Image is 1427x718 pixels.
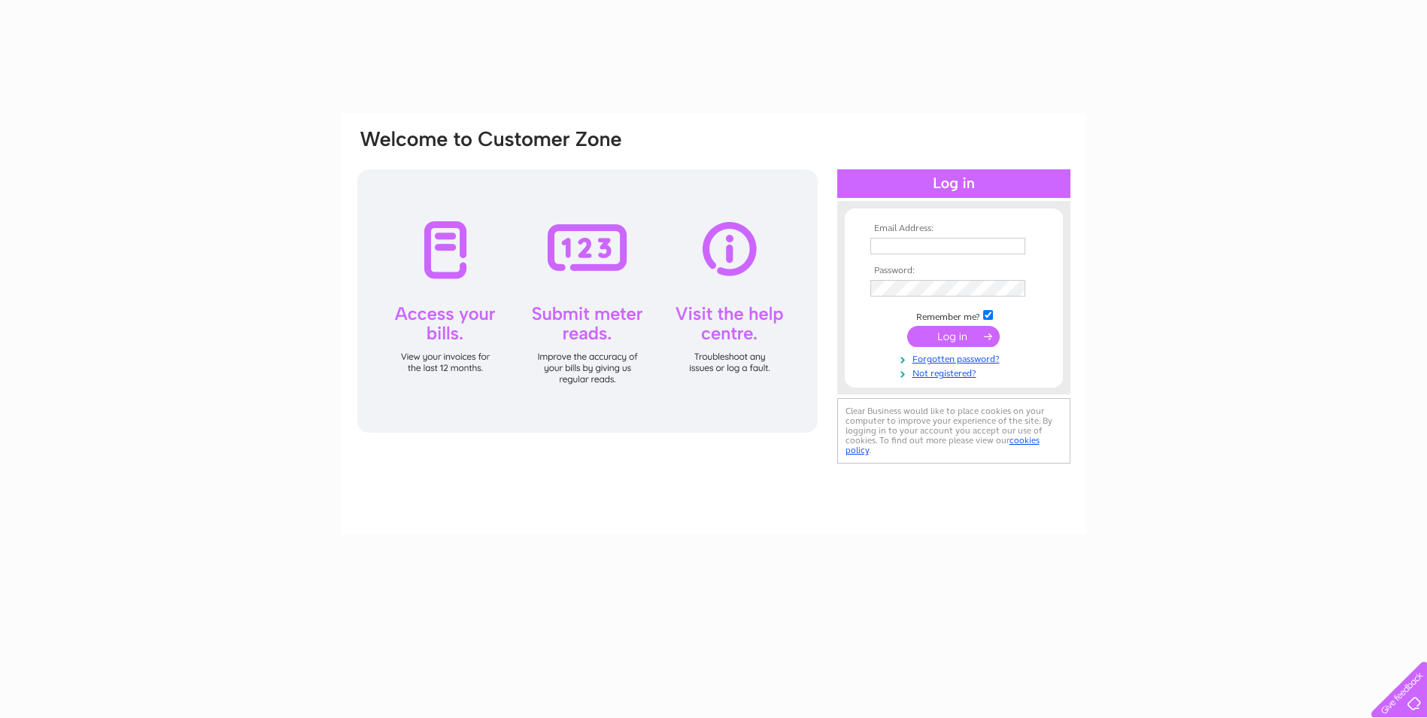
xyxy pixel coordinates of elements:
[867,266,1041,276] th: Password:
[867,308,1041,323] td: Remember me?
[870,365,1041,379] a: Not registered?
[837,398,1070,464] div: Clear Business would like to place cookies on your computer to improve your experience of the sit...
[870,351,1041,365] a: Forgotten password?
[846,435,1040,455] a: cookies policy
[867,224,1041,234] th: Email Address:
[907,326,1000,347] input: Submit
